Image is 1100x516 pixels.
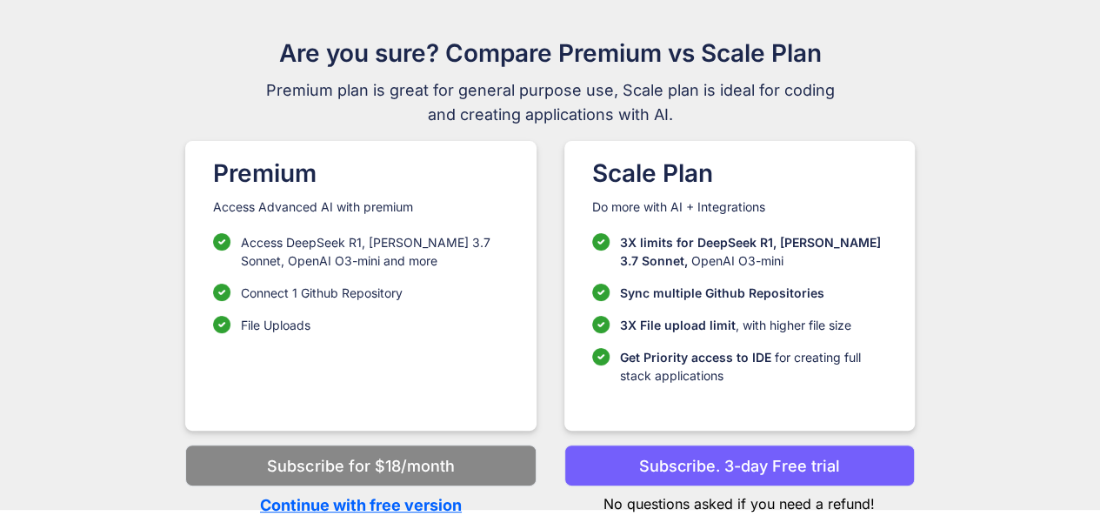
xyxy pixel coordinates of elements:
[213,233,230,251] img: checklist
[564,445,915,486] button: Subscribe. 3-day Free trial
[620,348,887,385] p: for creating full stack applications
[620,284,824,302] p: Sync multiple Github Repositories
[639,454,840,478] p: Subscribe. 3-day Free trial
[185,445,536,486] button: Subscribe for $18/month
[564,486,915,514] p: No questions asked if you need a refund!
[620,235,881,268] span: 3X limits for DeepSeek R1, [PERSON_NAME] 3.7 Sonnet,
[592,348,610,365] img: checklist
[241,233,508,270] p: Access DeepSeek R1, [PERSON_NAME] 3.7 Sonnet, OpenAI O3-mini and more
[592,198,887,216] p: Do more with AI + Integrations
[258,35,843,71] h1: Are you sure? Compare Premium vs Scale Plan
[620,350,771,365] span: Get Priority access to IDE
[213,284,230,301] img: checklist
[241,284,403,302] p: Connect 1 Github Repository
[620,233,887,270] p: OpenAI O3-mini
[258,78,843,127] span: Premium plan is great for general purpose use, Scale plan is ideal for coding and creating applic...
[592,155,887,191] h1: Scale Plan
[620,318,736,332] span: 3X File upload limit
[213,198,508,216] p: Access Advanced AI with premium
[592,233,610,251] img: checklist
[213,316,230,333] img: checklist
[620,316,851,334] p: , with higher file size
[267,454,454,478] p: Subscribe for $18/month
[592,284,610,301] img: checklist
[213,155,508,191] h1: Premium
[241,316,310,334] p: File Uploads
[592,316,610,333] img: checklist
